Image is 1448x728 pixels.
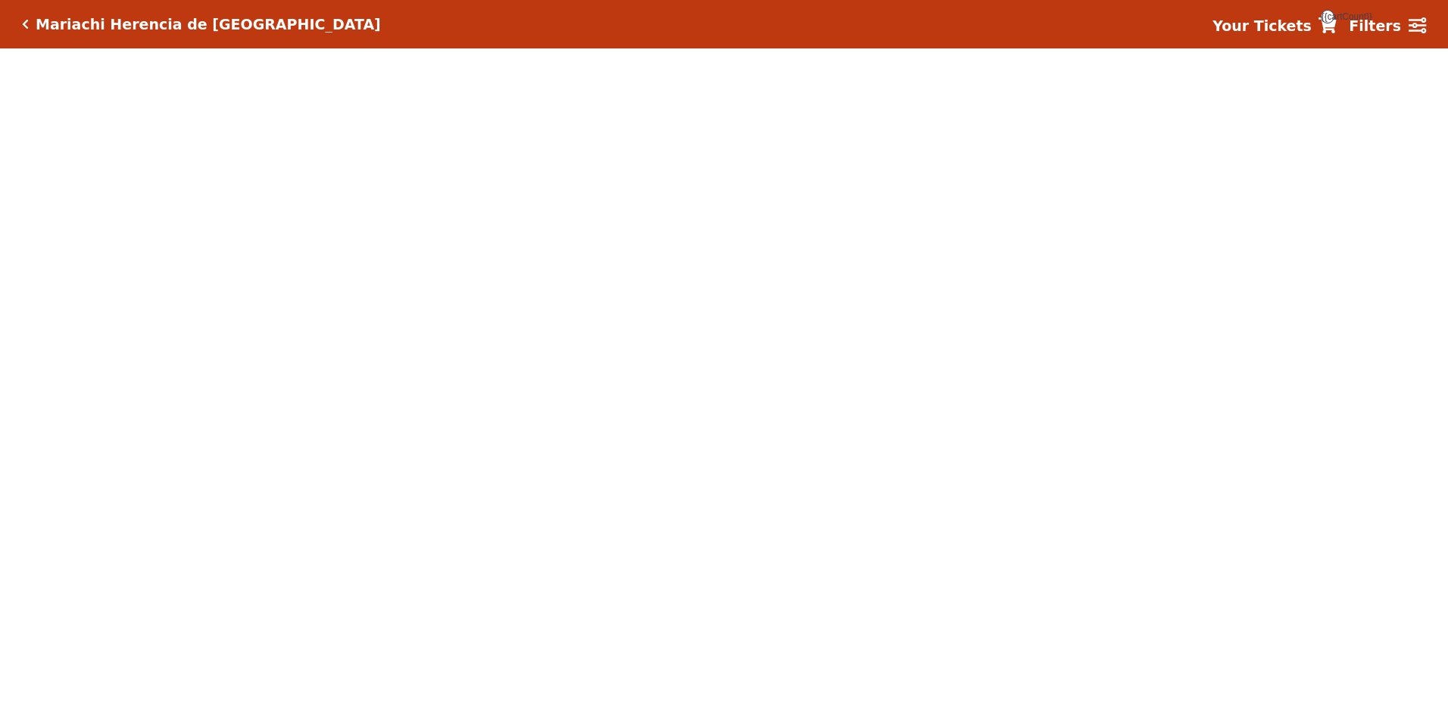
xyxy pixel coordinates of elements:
strong: Filters [1349,17,1401,34]
h5: Mariachi Herencia de [GEOGRAPHIC_DATA] [36,16,381,33]
strong: Your Tickets [1212,17,1312,34]
a: Your Tickets {{cartCount}} [1212,15,1337,37]
a: Filters [1349,15,1426,37]
a: Click here to go back to filters [22,19,29,30]
span: {{cartCount}} [1321,10,1334,23]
